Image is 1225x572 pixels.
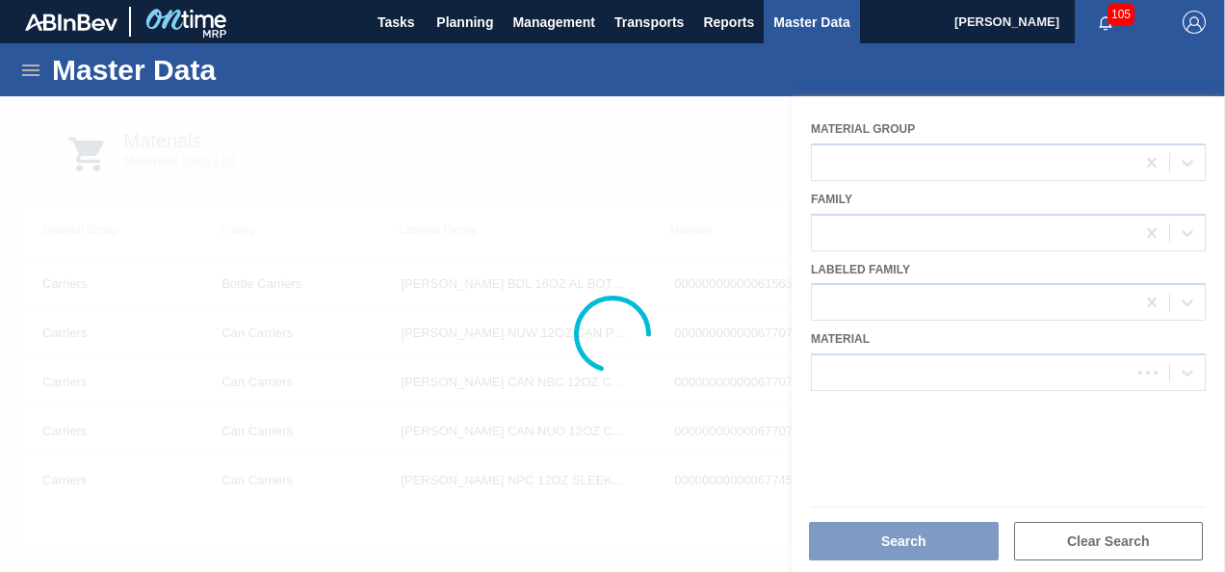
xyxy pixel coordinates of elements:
h1: Master Data [52,59,394,81]
span: 105 [1108,4,1134,25]
img: TNhmsLtSVTkK8tSr43FrP2fwEKptu5GPRR3wAAAABJRU5ErkJggg== [25,13,117,31]
span: Tasks [375,11,417,34]
span: Management [512,11,595,34]
span: Reports [703,11,754,34]
span: Transports [614,11,684,34]
span: Master Data [773,11,849,34]
button: Notifications [1075,9,1136,36]
span: Planning [436,11,493,34]
img: Logout [1183,11,1206,34]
